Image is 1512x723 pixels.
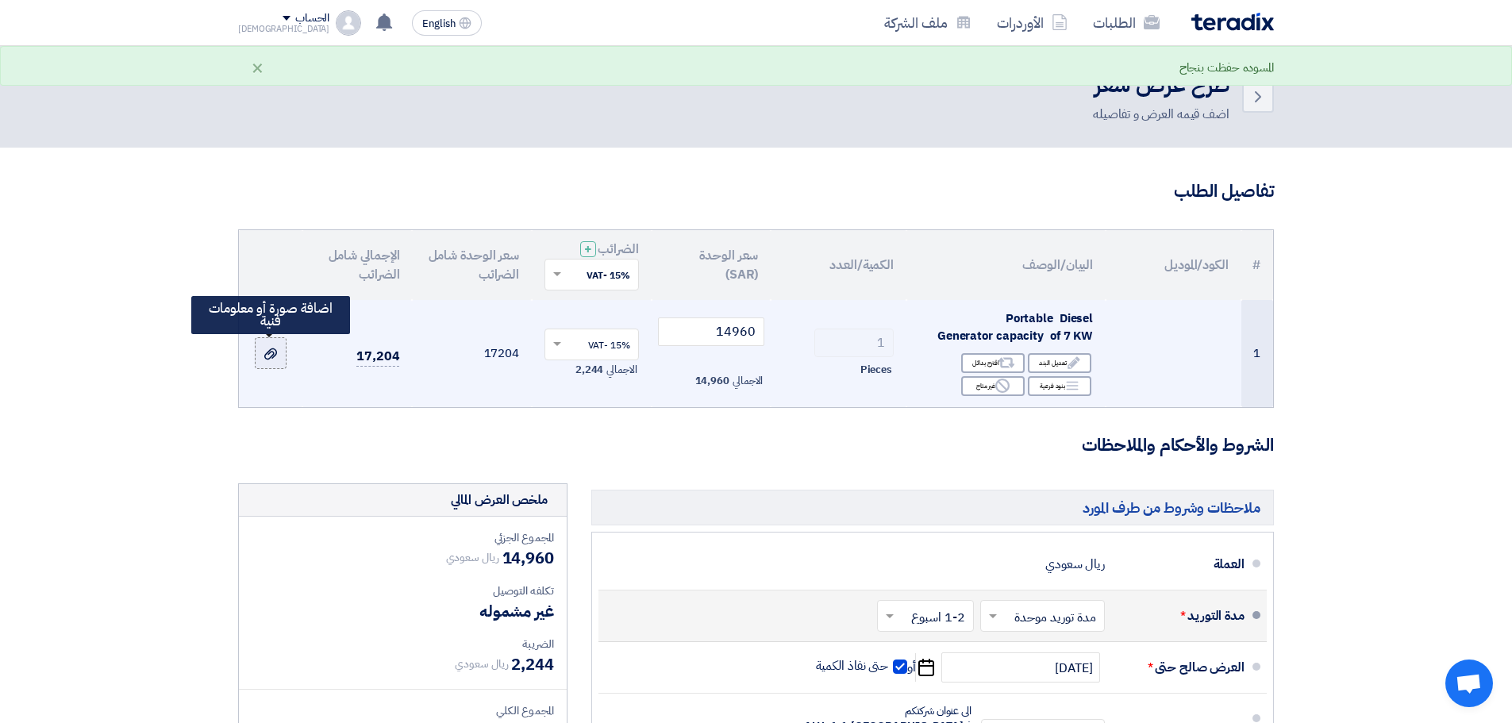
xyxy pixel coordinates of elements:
th: سعر الوحدة شامل الضرائب [412,230,532,300]
td: 17204 [412,300,532,407]
div: الضريبة [252,636,554,652]
div: ملخص العرض المالي [451,490,548,510]
h3: الشروط والأحكام والملاحظات [238,433,1274,458]
span: الاجمالي [606,362,637,378]
span: 17,204 [356,347,399,367]
a: الأوردرات [984,4,1080,41]
a: ملف الشركة [871,4,984,41]
span: غير مشموله [479,599,554,623]
th: الكمية/العدد [771,230,906,300]
div: اقترح بدائل [961,353,1025,373]
span: ريال سعودي [455,656,508,672]
span: English [422,18,456,29]
h5: ملاحظات وشروط من طرف المورد [591,490,1274,525]
h2: طرح عرض سعر [1093,70,1229,101]
td: 1 [1241,300,1273,407]
h3: تفاصيل الطلب [238,179,1274,204]
span: ريال سعودي [446,549,499,566]
span: Pieces [860,362,892,378]
div: Open chat [1445,660,1493,707]
div: × [251,58,264,77]
ng-select: VAT [544,329,639,360]
th: الإجمالي شامل الضرائب [302,230,412,300]
input: RFQ_STEP1.ITEMS.2.AMOUNT_TITLE [814,329,894,357]
a: الطلبات [1080,4,1172,41]
div: المجموع الجزئي [252,529,554,546]
span: 2,244 [511,652,554,676]
div: المسوده حفظت بنجاح [1179,59,1274,77]
th: البيان/الوصف [906,230,1106,300]
span: أو [907,660,916,675]
div: العملة [1118,545,1245,583]
input: سنة-شهر-يوم [941,652,1100,683]
button: English [412,10,482,36]
div: اضف قيمه العرض و تفاصيله [1093,105,1229,124]
span: 2,244 [575,362,604,378]
div: مدة التوريد [1118,597,1245,635]
div: بنود فرعية [1028,376,1091,396]
div: [DEMOGRAPHIC_DATA] [238,25,329,33]
div: العرض صالح حتى [1118,648,1245,686]
div: تعديل البند [1028,353,1091,373]
span: Portable Diesel Generator capacity of 7 KW [937,310,1093,345]
label: حتى نفاذ الكمية [816,658,908,674]
th: الكود/الموديل [1106,230,1241,300]
div: تكلفه التوصيل [252,583,554,599]
div: غير متاح [961,376,1025,396]
div: اضافة صورة أو معلومات فنية [191,296,350,334]
div: المجموع الكلي [252,702,554,719]
span: + [584,240,592,259]
th: # [1241,230,1273,300]
input: أدخل سعر الوحدة [658,317,765,346]
span: 14,960 [502,546,554,570]
th: الضرائب [532,230,652,300]
span: 14,960 [695,373,729,389]
img: profile_test.png [336,10,361,36]
span: الاجمالي [733,373,763,389]
img: Teradix logo [1191,13,1274,31]
th: سعر الوحدة (SAR) [652,230,771,300]
div: الحساب [295,12,329,25]
div: ريال سعودي [1045,549,1105,579]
